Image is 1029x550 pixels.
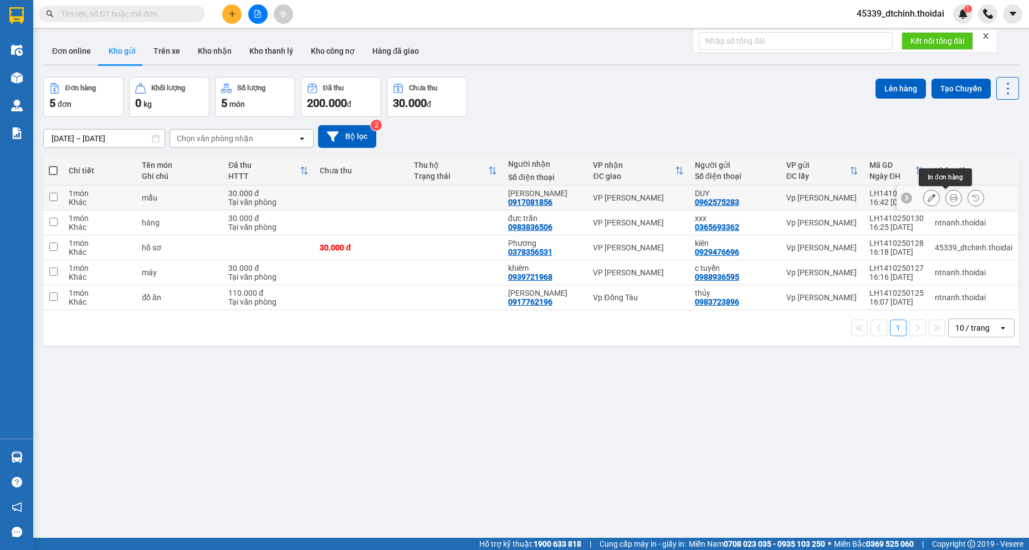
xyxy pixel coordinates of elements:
span: copyright [967,540,975,548]
div: LH1410250125 [869,289,924,297]
div: Tại văn phòng [228,297,309,306]
div: 0365693362 [695,223,739,232]
div: In đơn hàng [919,168,972,186]
span: message [12,527,22,537]
div: thủy [695,289,775,297]
button: 1 [890,320,907,336]
div: 16:16 [DATE] [869,273,924,281]
div: Chưa thu [409,84,437,92]
div: Phương [508,239,582,248]
span: Miền Bắc [834,538,914,550]
input: Nhập số tổng đài [699,32,893,50]
div: khiêm [508,264,582,273]
div: Vp Đồng Tàu [593,293,683,302]
span: Hỗ trợ kỹ thuật: [479,538,581,550]
span: close [982,32,990,40]
div: VP nhận [593,161,674,169]
div: Đã thu [228,161,300,169]
div: Khác [69,223,131,232]
div: Sửa đơn hàng [923,189,940,206]
div: 16:18 [DATE] [869,248,924,256]
div: Nhân viên [935,166,1012,175]
div: ĐC giao [593,172,674,181]
button: plus [222,4,242,24]
div: Khác [69,273,131,281]
div: đồ ăn [142,293,217,302]
div: LH1410250131 [869,189,924,198]
div: 0983723896 [695,297,739,306]
th: Toggle SortBy [864,156,929,186]
div: 1 món [69,264,131,273]
button: aim [274,4,293,24]
div: Số điện thoại [508,173,582,182]
div: 0929476696 [695,248,739,256]
div: Chi tiết [69,166,131,175]
div: ntnanh.thoidai [935,268,1012,277]
span: đơn [58,100,71,109]
div: 16:25 [DATE] [869,223,924,232]
div: Vp [PERSON_NAME] [786,243,858,252]
span: 5 [49,96,55,110]
button: Bộ lọc [318,125,376,148]
span: caret-down [1008,9,1018,19]
div: Người gửi [695,161,775,169]
div: hồ sơ [142,243,217,252]
svg: open [298,134,306,143]
div: Khác [69,248,131,256]
div: VP [PERSON_NAME] [593,268,683,277]
div: DUY [695,189,775,198]
div: Mã GD [869,161,915,169]
span: 200.000 [307,96,347,110]
div: 1 món [69,289,131,297]
span: plus [228,10,236,18]
span: đ [427,100,431,109]
div: ĐC lấy [786,172,849,181]
div: 0939721968 [508,273,552,281]
div: 0988936595 [695,273,739,281]
div: máy [142,268,217,277]
button: Kết nối tổng đài [902,32,973,50]
span: 0 [135,96,141,110]
button: Đơn hàng5đơn [43,77,124,117]
strong: 0708 023 035 - 0935 103 250 [724,539,825,548]
div: Tại văn phòng [228,273,309,281]
span: Cung cấp máy in - giấy in: [600,538,686,550]
div: Chưa thu [320,166,403,175]
div: 45339_dtchinh.thoidai [935,243,1012,252]
div: ANH Hà [508,189,582,198]
span: 30.000 [393,96,427,110]
div: QUỲNH TRANG [508,289,582,297]
div: mẫu [142,193,217,202]
span: ⚪️ [828,542,831,546]
div: 1 món [69,189,131,198]
div: HTTT [228,172,300,181]
span: 1 [966,5,970,13]
span: search [46,10,54,18]
div: 0917081856 [508,198,552,207]
div: Khối lượng [151,84,185,92]
div: Khác [69,198,131,207]
div: Tên món [142,161,217,169]
div: 1 món [69,214,131,223]
button: Trên xe [145,38,189,64]
button: caret-down [1003,4,1022,24]
div: 10 / trang [955,322,990,333]
span: món [229,100,245,109]
button: Hàng đã giao [364,38,428,64]
div: 110.000 đ [228,289,309,297]
img: warehouse-icon [11,451,23,463]
button: Kho công nợ [302,38,364,64]
th: Toggle SortBy [587,156,689,186]
button: Khối lượng0kg [129,77,209,117]
span: Kết nối tổng đài [910,35,964,47]
div: Ngày ĐH [869,172,915,181]
button: Kho nhận [189,38,240,64]
sup: 1 [964,5,972,13]
button: Đã thu200.000đ [301,77,381,117]
div: Vp [PERSON_NAME] [786,268,858,277]
div: c tuyến [695,264,775,273]
span: | [922,538,924,550]
button: Lên hàng [876,79,926,99]
span: notification [12,502,22,512]
span: 45339_dtchinh.thoidai [848,7,953,20]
